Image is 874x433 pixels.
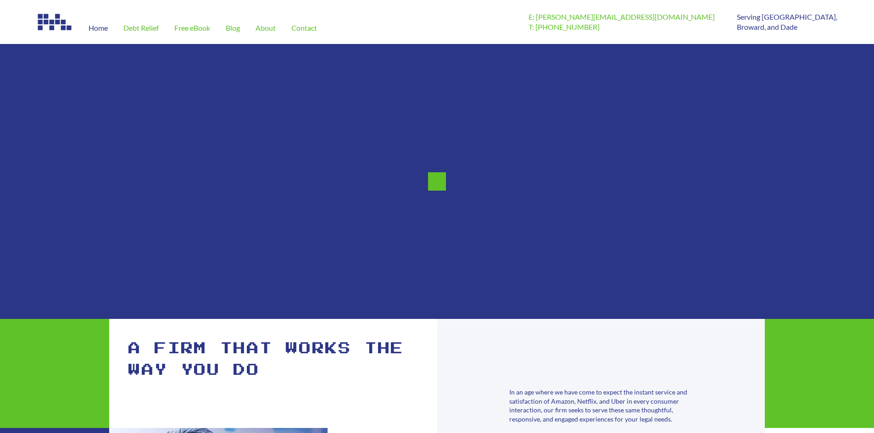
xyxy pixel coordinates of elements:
[123,24,159,32] span: Debt Relief
[81,12,116,44] a: Home
[89,24,108,32] span: Home
[116,12,167,44] a: Debt Relief
[248,12,284,44] a: About
[291,24,317,32] span: Contact
[529,12,715,21] a: E: [PERSON_NAME][EMAIL_ADDRESS][DOMAIN_NAME]
[256,24,276,32] span: About
[284,12,325,44] a: Contact
[737,12,837,33] p: Serving [GEOGRAPHIC_DATA], Broward, and Dade
[37,12,73,32] img: Image
[226,24,240,32] span: Blog
[128,338,419,381] h1: A firm that works the way you do
[218,12,248,44] a: Blog
[167,12,218,44] a: Free eBook
[529,22,600,31] a: T: [PHONE_NUMBER]
[174,24,210,32] span: Free eBook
